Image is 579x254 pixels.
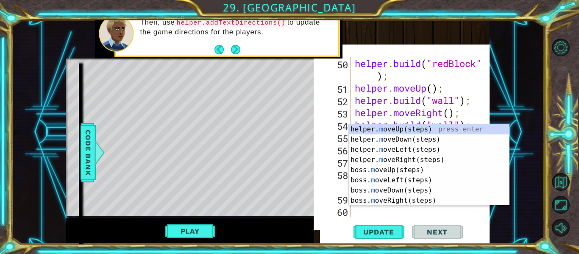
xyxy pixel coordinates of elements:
div: 54 [328,120,351,132]
button: Play [165,223,215,239]
div: 57 [328,157,351,169]
button: Back [214,45,231,54]
button: Mute [552,219,570,237]
div: 51 [328,83,351,95]
span: Code Bank [81,127,95,179]
div: 50 [328,59,351,83]
a: Back to Map [553,170,579,193]
div: 56 [328,145,351,157]
p: Then, use to update the game directions for the players. [140,18,332,37]
div: 52 [328,95,351,108]
button: Update [354,220,404,244]
div: 53 [328,108,351,120]
button: Maximize Browser [552,196,570,214]
div: 60 [328,206,351,218]
code: helper.addTextDirections() [175,18,287,28]
div: 58 [328,169,351,194]
div: 59 [328,194,351,206]
button: Level Options [552,39,570,56]
button: Next [231,45,240,54]
span: Update [355,228,403,236]
button: Next [412,220,463,244]
div: 55 [328,132,351,145]
span: Next [418,228,456,236]
button: Back to Map [552,173,570,191]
